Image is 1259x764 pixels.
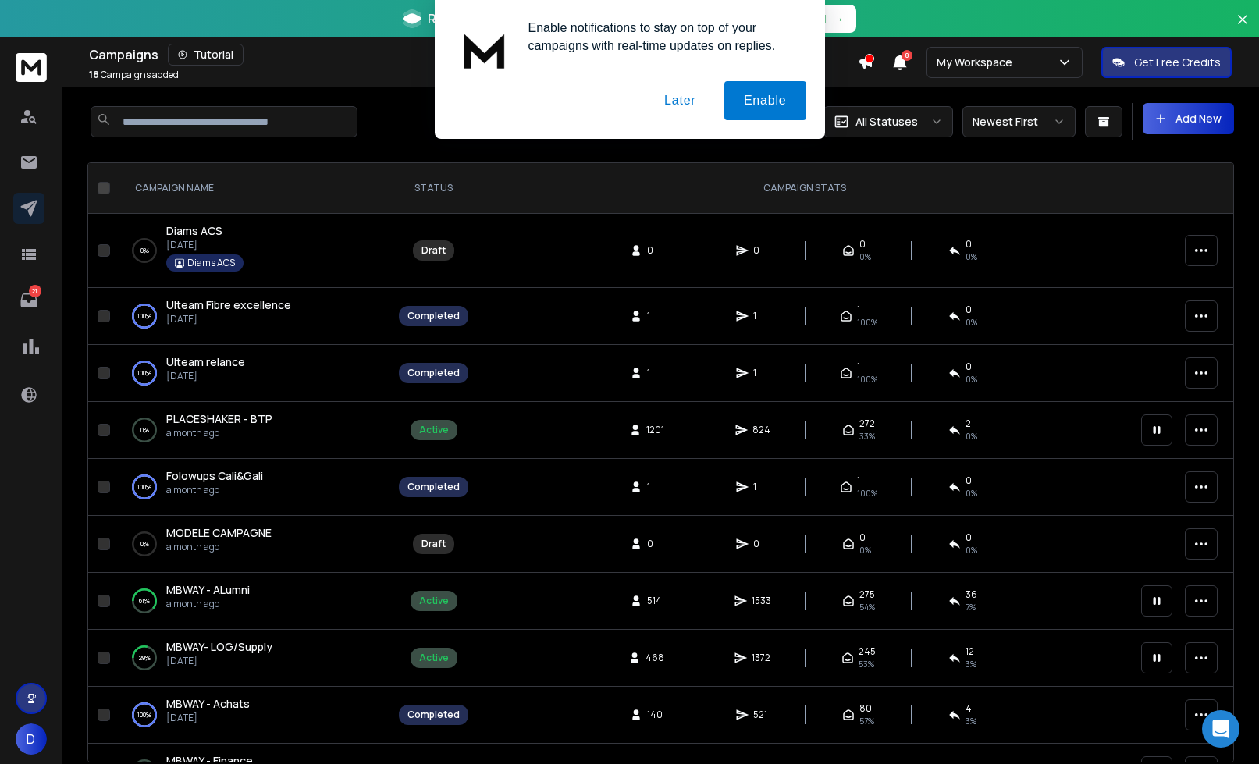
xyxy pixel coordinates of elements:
[166,468,263,484] a: Folowups Cali&Gali
[166,484,263,496] p: a month ago
[116,630,389,687] td: 29%MBWAY- LOG/Supply[DATE]
[166,297,291,312] span: Ulteam Fibre excellence
[753,481,769,493] span: 1
[166,223,222,238] span: Diams ACS
[166,696,250,711] span: MBWAY - Achats
[859,601,875,613] span: 54 %
[966,474,972,487] span: 0
[166,696,250,712] a: MBWAY - Achats
[645,81,715,120] button: Later
[966,304,972,316] span: 0
[13,285,44,316] a: 21
[116,163,389,214] th: CAMPAIGN NAME
[187,257,235,269] p: Diams ACS
[166,639,272,655] a: MBWAY- LOG/Supply
[646,652,664,664] span: 468
[752,652,770,664] span: 1372
[166,582,250,598] a: MBWAY - ALumni
[166,525,272,541] a: MODELE CAMPAGNE
[752,595,771,607] span: 1533
[116,288,389,345] td: 100%Ulteam Fibre excellence[DATE]
[421,538,446,550] div: Draft
[859,418,875,430] span: 272
[166,354,245,370] a: Ulteam relance
[139,593,150,609] p: 61 %
[647,709,663,721] span: 140
[166,313,291,325] p: [DATE]
[166,427,272,439] p: a month ago
[116,573,389,630] td: 61%MBWAY - ALumnia month ago
[166,411,272,426] span: PLACESHAKER - BTP
[857,316,877,329] span: 100 %
[419,595,449,607] div: Active
[966,658,976,670] span: 3 %
[421,244,446,257] div: Draft
[966,361,972,373] span: 0
[966,702,972,715] span: 4
[966,531,972,544] span: 0
[166,239,244,251] p: [DATE]
[419,424,449,436] div: Active
[389,163,478,214] th: STATUS
[166,370,245,382] p: [DATE]
[857,361,860,373] span: 1
[647,481,663,493] span: 1
[724,81,806,120] button: Enable
[137,707,151,723] p: 100 %
[166,468,263,483] span: Folowups Cali&Gali
[407,481,460,493] div: Completed
[140,422,149,438] p: 0 %
[753,367,769,379] span: 1
[859,251,871,263] span: 0%
[859,531,866,544] span: 0
[16,723,47,755] button: D
[647,310,663,322] span: 1
[29,285,41,297] p: 21
[139,650,151,666] p: 29 %
[966,238,972,251] span: 0
[857,474,860,487] span: 1
[516,19,806,55] div: Enable notifications to stay on top of your campaigns with real-time updates on replies.
[166,297,291,313] a: Ulteam Fibre excellence
[137,308,151,324] p: 100 %
[166,639,272,654] span: MBWAY- LOG/Supply
[859,658,874,670] span: 53 %
[166,655,272,667] p: [DATE]
[859,588,875,601] span: 275
[137,479,151,495] p: 100 %
[166,411,272,427] a: PLACESHAKER - BTP
[116,459,389,516] td: 100%Folowups Cali&Galia month ago
[419,652,449,664] div: Active
[857,373,877,386] span: 100 %
[752,424,770,436] span: 824
[116,687,389,744] td: 100%MBWAY - Achats[DATE]
[1202,710,1239,748] div: Open Intercom Messenger
[647,595,663,607] span: 514
[966,544,977,556] span: 0%
[166,712,250,724] p: [DATE]
[116,402,389,459] td: 0%PLACESHAKER - BTPa month ago
[116,214,389,288] td: 0%Diams ACS[DATE]Diams ACS
[140,243,149,258] p: 0 %
[166,354,245,369] span: Ulteam relance
[137,365,151,381] p: 100 %
[647,538,663,550] span: 0
[166,223,222,239] a: Diams ACS
[966,418,971,430] span: 2
[966,251,977,263] span: 0%
[647,244,663,257] span: 0
[166,598,250,610] p: a month ago
[407,367,460,379] div: Completed
[857,304,860,316] span: 1
[407,310,460,322] div: Completed
[166,525,272,540] span: MODELE CAMPAGNE
[966,715,976,727] span: 3 %
[859,715,874,727] span: 57 %
[407,709,460,721] div: Completed
[646,424,664,436] span: 1201
[859,544,871,556] span: 0%
[859,238,866,251] span: 0
[166,541,272,553] p: a month ago
[116,516,389,573] td: 0%MODELE CAMPAGNEa month ago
